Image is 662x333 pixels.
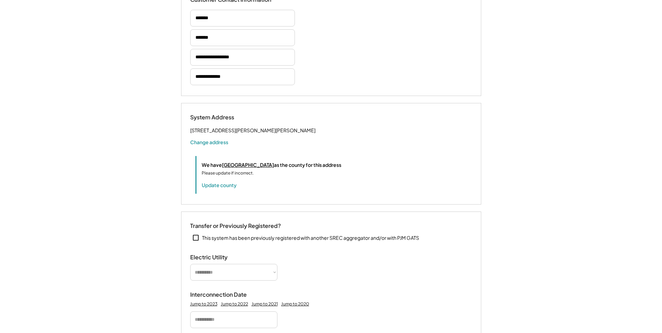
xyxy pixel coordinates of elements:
button: Update county [202,182,237,188]
div: Jump to 2022 [221,301,248,307]
div: We have as the county for this address [202,161,341,169]
div: System Address [190,114,260,121]
div: [STREET_ADDRESS][PERSON_NAME][PERSON_NAME] [190,126,315,135]
button: Change address [190,139,228,146]
div: Jump to 2023 [190,301,217,307]
u: [GEOGRAPHIC_DATA] [222,162,274,168]
div: Interconnection Date [190,291,260,298]
div: Transfer or Previously Registered? [190,222,281,230]
div: Jump to 2021 [252,301,278,307]
div: Jump to 2020 [281,301,309,307]
div: Please update if incorrect. [202,170,254,176]
div: Electric Utility [190,254,260,261]
div: This system has been previously registered with another SREC aggregator and/or with PJM GATS [202,235,419,242]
